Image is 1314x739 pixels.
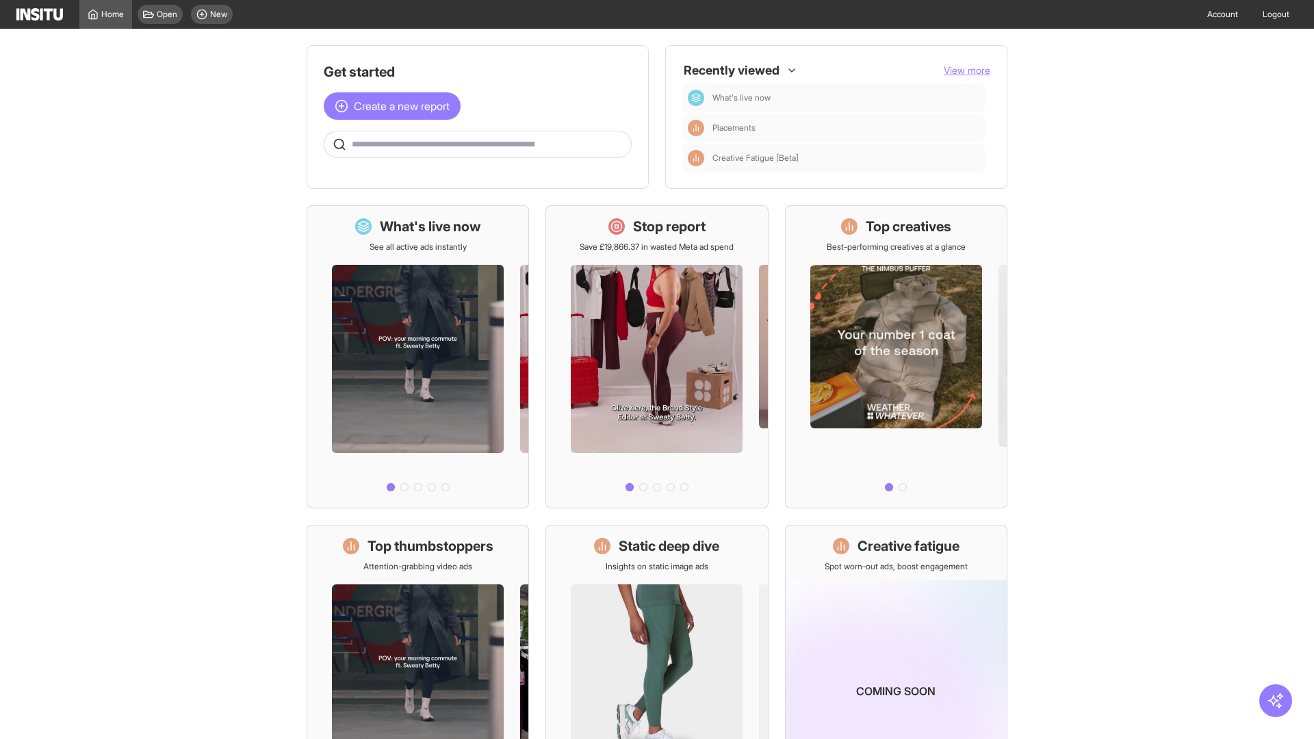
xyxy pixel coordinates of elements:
[380,217,481,236] h1: What's live now
[619,536,719,556] h1: Static deep dive
[712,92,979,103] span: What's live now
[712,153,979,164] span: Creative Fatigue [Beta]
[580,242,734,252] p: Save £19,866.37 in wasted Meta ad spend
[866,217,951,236] h1: Top creatives
[712,153,799,164] span: Creative Fatigue [Beta]
[157,9,177,20] span: Open
[545,205,768,508] a: Stop reportSave £19,866.37 in wasted Meta ad spend
[944,64,990,77] button: View more
[633,217,706,236] h1: Stop report
[688,150,704,166] div: Insights
[324,62,632,81] h1: Get started
[712,122,979,133] span: Placements
[688,120,704,136] div: Insights
[16,8,63,21] img: Logo
[827,242,966,252] p: Best-performing creatives at a glance
[363,561,472,572] p: Attention-grabbing video ads
[354,98,450,114] span: Create a new report
[688,90,704,106] div: Dashboard
[712,122,756,133] span: Placements
[101,9,124,20] span: Home
[370,242,467,252] p: See all active ads instantly
[324,92,461,120] button: Create a new report
[944,64,990,76] span: View more
[606,561,708,572] p: Insights on static image ads
[307,205,529,508] a: What's live nowSee all active ads instantly
[712,92,771,103] span: What's live now
[785,205,1007,508] a: Top creativesBest-performing creatives at a glance
[368,536,493,556] h1: Top thumbstoppers
[210,9,227,20] span: New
